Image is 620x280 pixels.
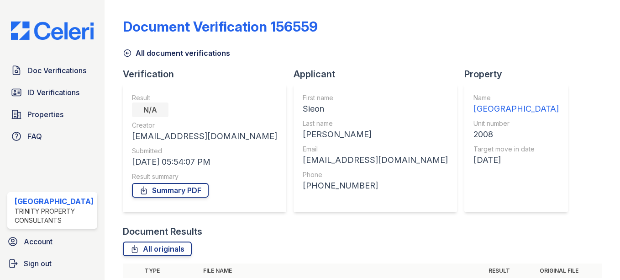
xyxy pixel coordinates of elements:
[24,236,53,247] span: Account
[132,183,209,198] a: Summary PDF
[27,87,79,98] span: ID Verifications
[294,68,464,81] div: Applicant
[464,68,575,81] div: Property
[132,146,277,156] div: Submitted
[303,154,448,167] div: [EMAIL_ADDRESS][DOMAIN_NAME]
[123,18,318,35] div: Document Verification 156559
[132,102,168,117] div: N/A
[132,172,277,181] div: Result summary
[536,264,602,278] th: Original file
[27,109,63,120] span: Properties
[24,258,52,269] span: Sign out
[473,128,559,141] div: 2008
[303,170,448,179] div: Phone
[473,93,559,115] a: Name [GEOGRAPHIC_DATA]
[303,102,448,115] div: Sieon
[7,61,97,80] a: Doc Verifications
[7,127,97,145] a: FAQ
[7,83,97,102] a: ID Verifications
[473,102,559,115] div: [GEOGRAPHIC_DATA]
[15,207,94,225] div: Trinity Property Consultants
[132,156,277,168] div: [DATE] 05:54:07 PM
[4,22,101,40] img: CE_Logo_Blue-a8612792a0a2168367f1c8372b55b34899dd931a85d93a1a3d3e32e68fde9ad4.png
[303,145,448,154] div: Email
[27,131,42,142] span: FAQ
[473,119,559,128] div: Unit number
[303,179,448,192] div: [PHONE_NUMBER]
[7,105,97,124] a: Properties
[485,264,536,278] th: Result
[132,121,277,130] div: Creator
[473,93,559,102] div: Name
[303,119,448,128] div: Last name
[123,225,202,238] div: Document Results
[4,232,101,251] a: Account
[123,242,192,256] a: All originals
[4,254,101,273] a: Sign out
[123,48,230,59] a: All document verifications
[27,65,86,76] span: Doc Verifications
[132,130,277,143] div: [EMAIL_ADDRESS][DOMAIN_NAME]
[303,128,448,141] div: [PERSON_NAME]
[303,93,448,102] div: First name
[473,145,559,154] div: Target move in date
[15,196,94,207] div: [GEOGRAPHIC_DATA]
[141,264,200,278] th: Type
[123,68,294,81] div: Verification
[473,154,559,167] div: [DATE]
[132,93,277,102] div: Result
[200,264,485,278] th: File name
